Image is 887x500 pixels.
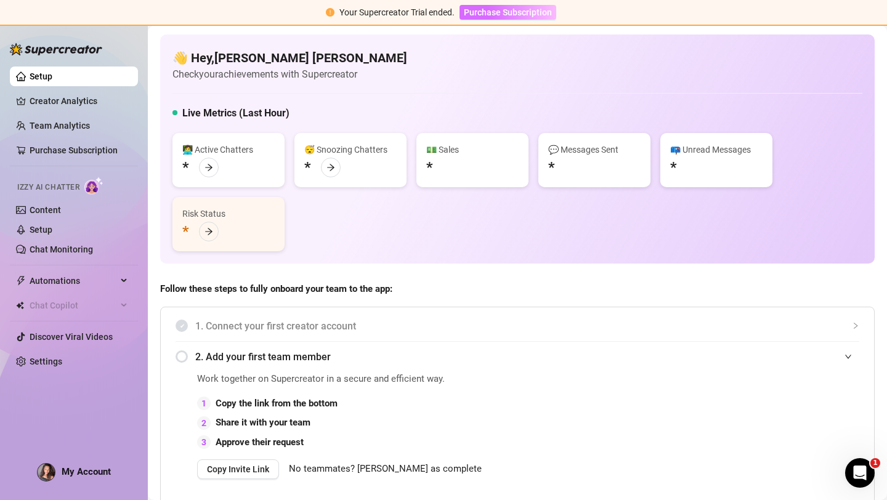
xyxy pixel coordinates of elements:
div: 3 [197,435,211,449]
span: Work together on Supercreator in a secure and efficient way. [197,372,582,387]
a: Chat Monitoring [30,244,93,254]
a: Setup [30,225,52,235]
span: arrow-right [326,163,335,172]
div: 2 [197,416,211,430]
div: 2. Add your first team member [176,342,859,372]
span: 1 [870,458,880,468]
span: exclamation-circle [326,8,334,17]
a: Settings [30,357,62,366]
strong: Share it with your team [216,417,310,428]
span: Automations [30,271,117,291]
span: Copy Invite Link [207,464,269,474]
div: 😴 Snoozing Chatters [304,143,397,156]
span: arrow-right [205,227,213,236]
button: Purchase Subscription [460,5,556,20]
div: 👩‍💻 Active Chatters [182,143,275,156]
img: AI Chatter [84,177,103,195]
a: Purchase Subscription [460,7,556,17]
strong: Follow these steps to fully onboard your team to the app: [160,283,392,294]
img: AAcHTtez9M-nmwA_9ctSoaqJoN-RyJbkhWSguQOm3uIMSQ=s96-c [38,464,55,481]
span: thunderbolt [16,276,26,286]
strong: Copy the link from the bottom [216,398,338,409]
span: Izzy AI Chatter [17,182,79,193]
div: 1 [197,397,211,410]
h4: 👋 Hey, [PERSON_NAME] [PERSON_NAME] [172,49,407,67]
span: collapsed [852,322,859,329]
a: Discover Viral Videos [30,332,113,342]
a: Team Analytics [30,121,90,131]
a: Setup [30,71,52,81]
img: logo-BBDzfeDw.svg [10,43,102,55]
span: Chat Copilot [30,296,117,315]
a: Purchase Subscription [30,145,118,155]
span: expanded [844,353,852,360]
strong: Approve their request [216,437,304,448]
div: 📪 Unread Messages [670,143,763,156]
div: 💬 Messages Sent [548,143,641,156]
span: 2. Add your first team member [195,349,859,365]
a: Content [30,205,61,215]
div: Risk Status [182,207,275,220]
span: My Account [62,466,111,477]
span: 1. Connect your first creator account [195,318,859,334]
article: Check your achievements with Supercreator [172,67,407,82]
img: Chat Copilot [16,301,24,310]
span: arrow-right [205,163,213,172]
div: 💵 Sales [426,143,519,156]
iframe: Intercom live chat [845,458,875,488]
span: Your Supercreator Trial ended. [339,7,455,17]
span: Purchase Subscription [464,7,552,17]
span: No teammates? [PERSON_NAME] as complete [289,462,482,477]
a: Creator Analytics [30,91,128,111]
div: 1. Connect your first creator account [176,311,859,341]
h5: Live Metrics (Last Hour) [182,106,290,121]
button: Copy Invite Link [197,459,279,479]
